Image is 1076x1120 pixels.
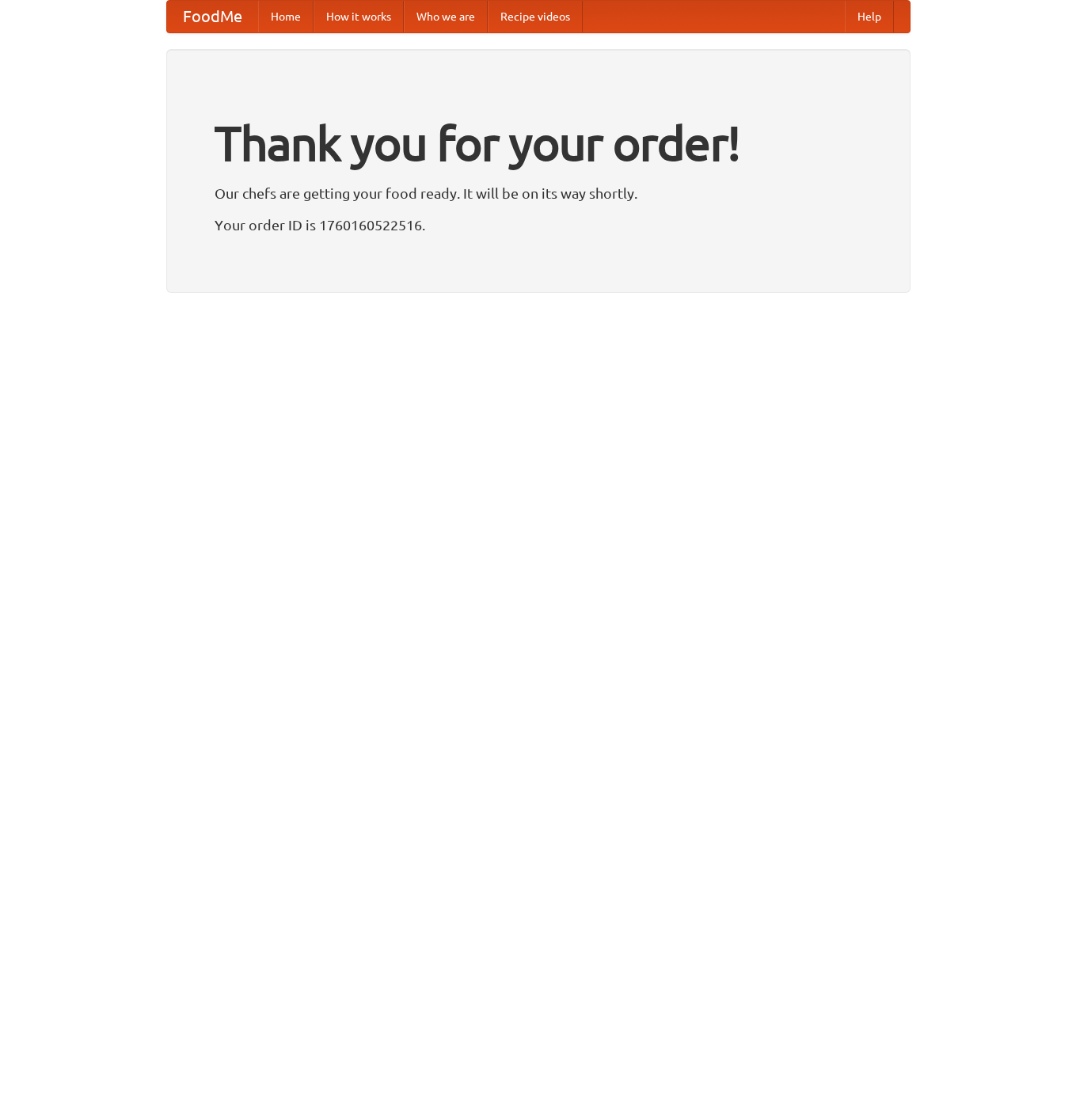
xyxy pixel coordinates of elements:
a: Recipe videos [488,1,583,32]
a: Who we are [404,1,488,32]
a: Home [258,1,314,32]
a: How it works [314,1,404,32]
p: Your order ID is 1760160522516. [215,213,862,237]
p: Our chefs are getting your food ready. It will be on its way shortly. [215,181,862,205]
h1: Thank you for your order! [215,105,862,181]
a: FoodMe [167,1,258,32]
a: Help [845,1,894,32]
